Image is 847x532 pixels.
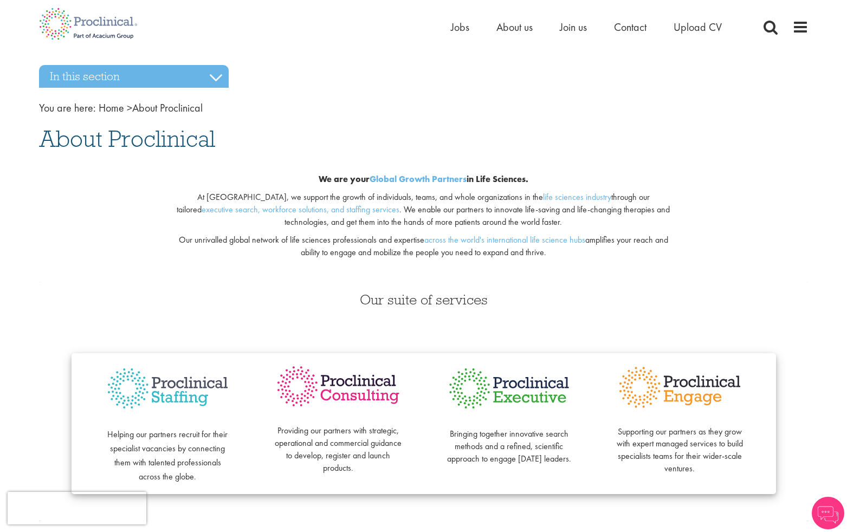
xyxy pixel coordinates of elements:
[319,173,528,185] b: We are your in Life Sciences.
[39,65,229,88] h3: In this section
[39,124,215,153] span: About Proclinical
[451,20,469,34] a: Jobs
[107,429,228,482] span: Helping our partners recruit for their specialist vacancies by connecting them with talented prof...
[170,234,677,259] p: Our unrivalled global network of life sciences professionals and expertise amplifies your reach a...
[39,293,809,307] h3: Our suite of services
[614,20,646,34] a: Contact
[370,173,467,185] a: Global Growth Partners
[170,191,677,229] p: At [GEOGRAPHIC_DATA], we support the growth of individuals, teams, and whole organizations in the...
[616,413,743,475] p: Supporting our partners as they grow with expert managed services to build specialists teams for ...
[104,364,231,413] img: Proclinical Staffing
[202,204,399,215] a: executive search, workforce solutions, and staffing services
[674,20,722,34] a: Upload CV
[99,101,203,115] span: About Proclinical
[275,413,402,475] p: Providing our partners with strategic, operational and commercial guidance to develop, register a...
[127,101,132,115] span: >
[616,364,743,411] img: Proclinical Engage
[39,101,96,115] span: You are here:
[445,416,573,465] p: Bringing together innovative search methods and a refined, scientific approach to engage [DATE] l...
[8,492,146,524] iframe: reCAPTCHA
[445,364,573,413] img: Proclinical Executive
[424,234,585,245] a: across the world's international life science hubs
[812,497,844,529] img: Chatbot
[496,20,533,34] a: About us
[275,364,402,409] img: Proclinical Consulting
[543,191,611,203] a: life sciences industry
[560,20,587,34] a: Join us
[99,101,124,115] a: breadcrumb link to Home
